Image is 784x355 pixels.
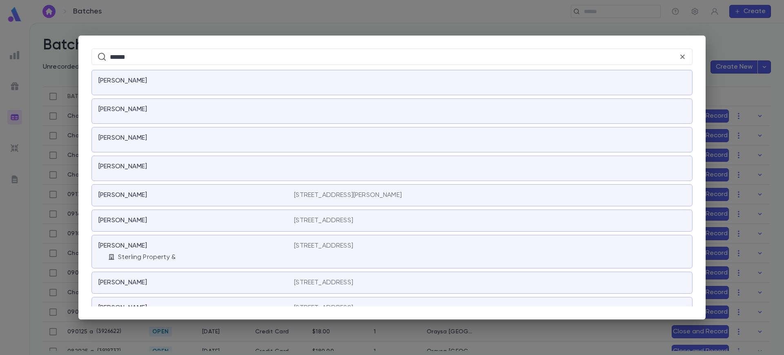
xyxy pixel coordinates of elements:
[294,304,353,312] p: [STREET_ADDRESS]
[98,134,147,142] p: [PERSON_NAME]
[98,191,147,199] p: [PERSON_NAME]
[98,217,147,225] p: [PERSON_NAME]
[98,77,147,85] p: [PERSON_NAME]
[98,242,147,250] p: [PERSON_NAME]
[98,105,147,114] p: [PERSON_NAME]
[294,242,353,250] p: [STREET_ADDRESS]
[98,279,147,287] p: [PERSON_NAME]
[118,253,176,261] p: Sterling Property &
[98,304,147,312] p: [PERSON_NAME]
[98,163,147,171] p: [PERSON_NAME]
[294,217,353,225] p: [STREET_ADDRESS]
[294,279,353,287] p: [STREET_ADDRESS]
[294,191,402,199] p: [STREET_ADDRESS][PERSON_NAME]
